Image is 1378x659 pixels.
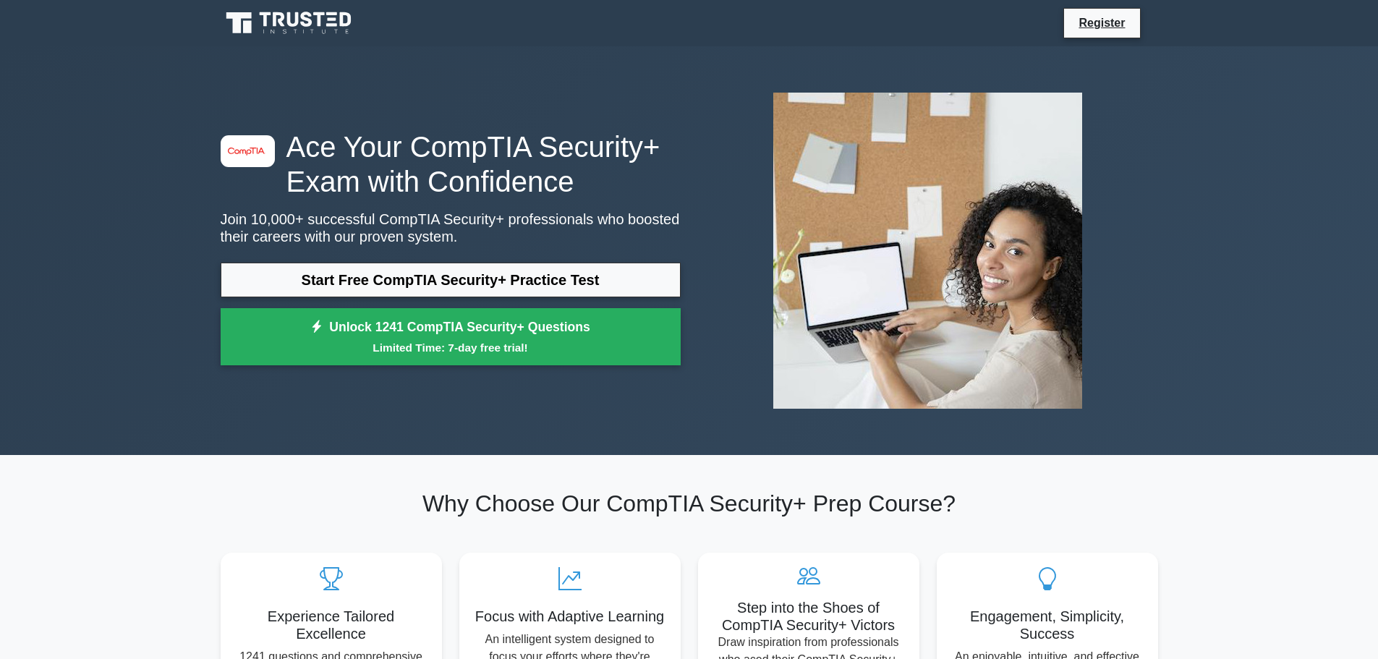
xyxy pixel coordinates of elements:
h5: Step into the Shoes of CompTIA Security+ Victors [710,599,908,634]
h5: Focus with Adaptive Learning [471,608,669,625]
small: Limited Time: 7-day free trial! [239,339,663,356]
p: Join 10,000+ successful CompTIA Security+ professionals who boosted their careers with our proven... [221,211,681,245]
h2: Why Choose Our CompTIA Security+ Prep Course? [221,490,1158,517]
a: Register [1070,14,1134,32]
h5: Engagement, Simplicity, Success [948,608,1147,642]
h5: Experience Tailored Excellence [232,608,430,642]
a: Unlock 1241 CompTIA Security+ QuestionsLimited Time: 7-day free trial! [221,308,681,366]
a: Start Free CompTIA Security+ Practice Test [221,263,681,297]
h1: Ace Your CompTIA Security+ Exam with Confidence [221,129,681,199]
